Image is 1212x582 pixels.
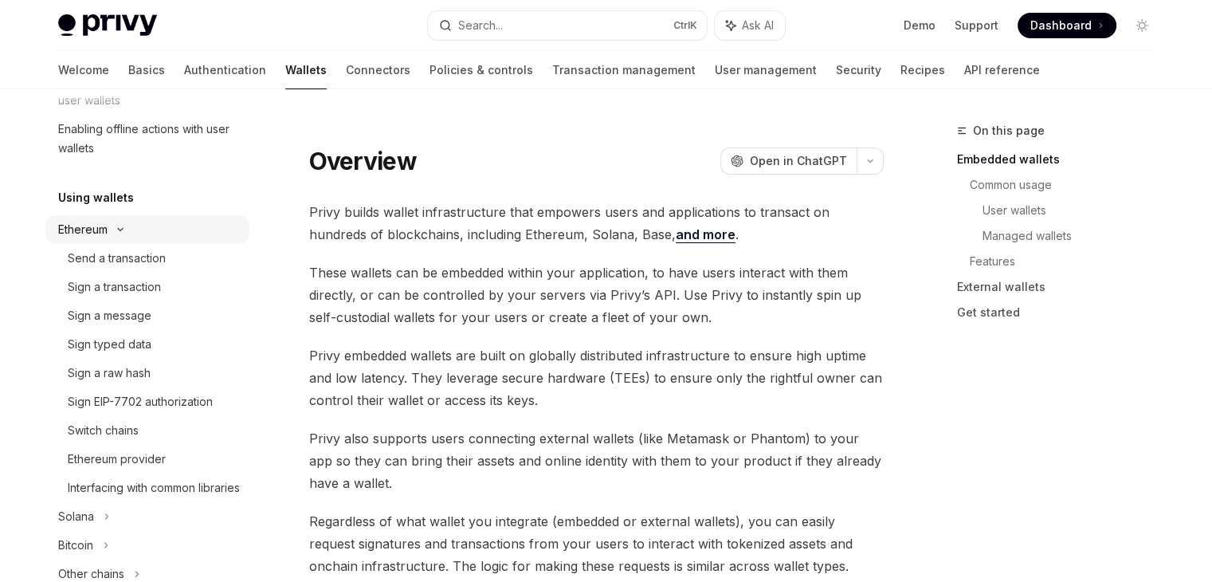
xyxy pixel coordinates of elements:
button: Open in ChatGPT [720,147,857,175]
div: Send a transaction [68,249,166,268]
a: and more [676,226,735,243]
a: Features [970,249,1167,274]
a: User wallets [983,198,1167,223]
div: Solana [58,507,94,526]
div: Sign typed data [68,335,151,354]
a: Transaction management [552,51,696,89]
button: Search...CtrlK [428,11,707,40]
a: Basics [128,51,165,89]
a: Connectors [346,51,410,89]
div: Switch chains [68,421,139,440]
a: Welcome [58,51,109,89]
a: Sign a raw hash [45,359,249,387]
a: Recipes [900,51,945,89]
div: Search... [458,16,503,35]
a: Sign typed data [45,330,249,359]
button: Ask AI [715,11,785,40]
img: light logo [58,14,157,37]
a: Enabling offline actions with user wallets [45,115,249,163]
span: Ask AI [742,18,774,33]
span: Dashboard [1030,18,1092,33]
a: Dashboard [1018,13,1116,38]
button: Toggle dark mode [1129,13,1155,38]
a: Get started [957,300,1167,325]
h5: Using wallets [58,188,134,207]
a: User management [715,51,817,89]
span: Privy builds wallet infrastructure that empowers users and applications to transact on hundreds o... [309,201,884,246]
a: API reference [964,51,1040,89]
div: Ethereum provider [68,450,166,469]
a: Wallets [285,51,327,89]
div: Ethereum [58,220,108,239]
a: Common usage [970,172,1167,198]
a: Interfacing with common libraries [45,474,249,502]
a: Sign a message [45,301,249,330]
a: Policies & controls [429,51,533,89]
span: These wallets can be embedded within your application, to have users interact with them directly,... [309,262,884,328]
span: Privy embedded wallets are built on globally distributed infrastructure to ensure high uptime and... [309,344,884,411]
span: Ctrl K [673,19,697,32]
div: Interfacing with common libraries [68,478,240,497]
a: Switch chains [45,416,249,445]
a: Sign a transaction [45,273,249,301]
a: Demo [904,18,935,33]
div: Sign EIP-7702 authorization [68,392,213,411]
h1: Overview [309,147,417,175]
span: Privy also supports users connecting external wallets (like Metamask or Phantom) to your app so t... [309,427,884,494]
a: External wallets [957,274,1167,300]
div: Bitcoin [58,536,93,555]
div: Sign a transaction [68,277,161,297]
a: Support [955,18,998,33]
span: On this page [973,121,1045,140]
a: Security [836,51,881,89]
a: Embedded wallets [957,147,1167,172]
span: Open in ChatGPT [750,153,847,169]
span: Regardless of what wallet you integrate (embedded or external wallets), you can easily request si... [309,510,884,577]
div: Sign a message [68,306,151,325]
div: Enabling offline actions with user wallets [58,120,240,158]
a: Send a transaction [45,244,249,273]
a: Authentication [184,51,266,89]
a: Managed wallets [983,223,1167,249]
div: Sign a raw hash [68,364,151,383]
a: Ethereum provider [45,445,249,474]
a: Sign EIP-7702 authorization [45,387,249,416]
